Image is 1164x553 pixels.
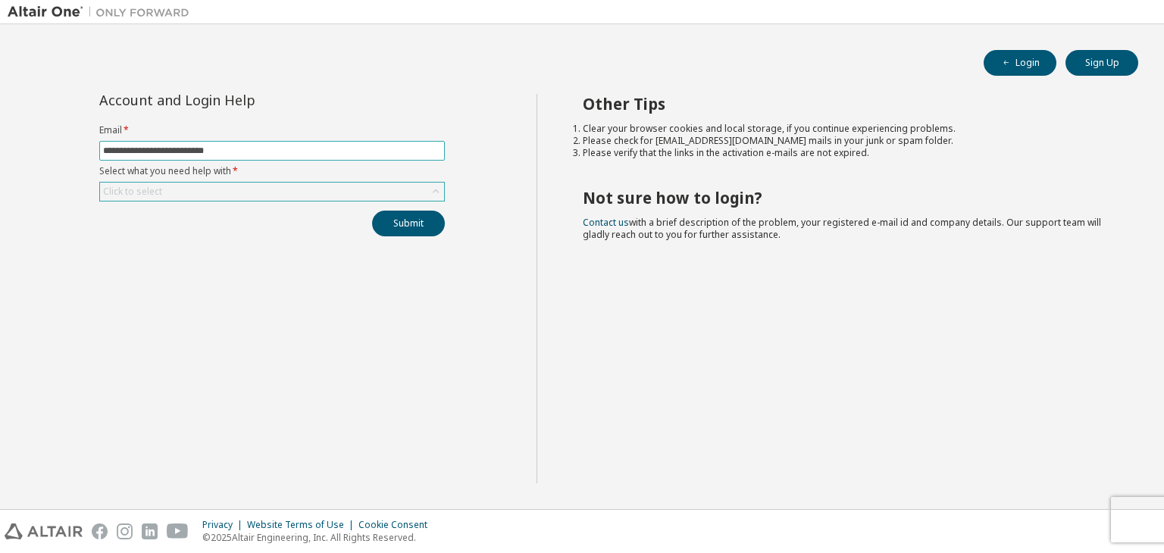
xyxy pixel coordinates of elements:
[142,523,158,539] img: linkedin.svg
[92,523,108,539] img: facebook.svg
[167,523,189,539] img: youtube.svg
[99,165,445,177] label: Select what you need help with
[583,135,1112,147] li: Please check for [EMAIL_ADDRESS][DOMAIN_NAME] mails in your junk or spam folder.
[583,216,1101,241] span: with a brief description of the problem, your registered e-mail id and company details. Our suppo...
[202,519,247,531] div: Privacy
[984,50,1056,76] button: Login
[583,216,629,229] a: Contact us
[202,531,436,544] p: © 2025 Altair Engineering, Inc. All Rights Reserved.
[247,519,358,531] div: Website Terms of Use
[372,211,445,236] button: Submit
[358,519,436,531] div: Cookie Consent
[117,523,133,539] img: instagram.svg
[5,523,83,539] img: altair_logo.svg
[583,147,1112,159] li: Please verify that the links in the activation e-mails are not expired.
[8,5,197,20] img: Altair One
[1065,50,1138,76] button: Sign Up
[99,124,445,136] label: Email
[583,188,1112,208] h2: Not sure how to login?
[583,123,1112,135] li: Clear your browser cookies and local storage, if you continue experiencing problems.
[99,94,376,106] div: Account and Login Help
[100,183,444,201] div: Click to select
[103,186,162,198] div: Click to select
[583,94,1112,114] h2: Other Tips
